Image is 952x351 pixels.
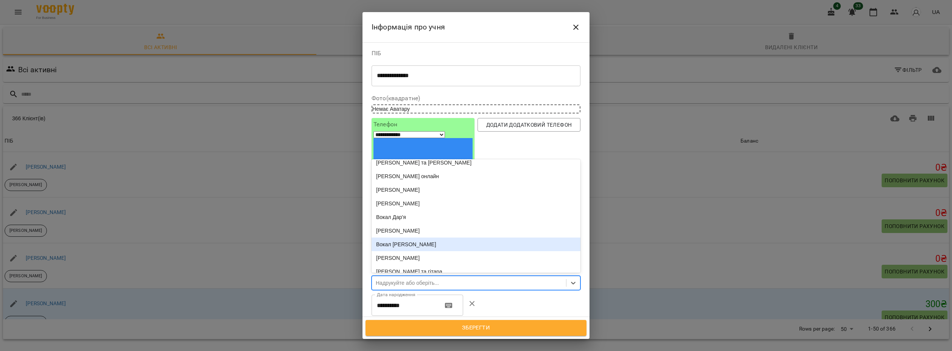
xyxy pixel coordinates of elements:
button: Close [567,18,585,36]
label: Телефон [373,121,473,127]
div: [PERSON_NAME] [372,183,580,197]
div: [PERSON_NAME] [372,251,580,265]
button: Зберегти [366,320,586,336]
label: Фото(квадратне) [372,95,580,101]
span: Додати додатковий телефон [484,120,574,129]
div: [PERSON_NAME] та гітара [372,265,580,278]
div: Вокал [PERSON_NAME] [372,238,580,251]
h6: Інформація про учня [372,21,445,33]
div: [PERSON_NAME] [372,197,580,210]
span: Немає Аватару [372,106,410,112]
label: ПІБ [372,50,580,56]
select: Phone number country [373,131,445,138]
div: [PERSON_NAME] онлайн [372,169,580,183]
label: Теги [372,267,580,273]
div: Вокал Дар'я [372,210,580,224]
img: Ukraine [373,138,473,204]
div: [PERSON_NAME] [372,224,580,238]
span: Зберегти [374,323,578,333]
div: [PERSON_NAME] та [PERSON_NAME] [372,156,580,169]
div: Надрукуйте або оберіть... [376,279,439,287]
button: Додати додатковий телефон [478,118,580,132]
